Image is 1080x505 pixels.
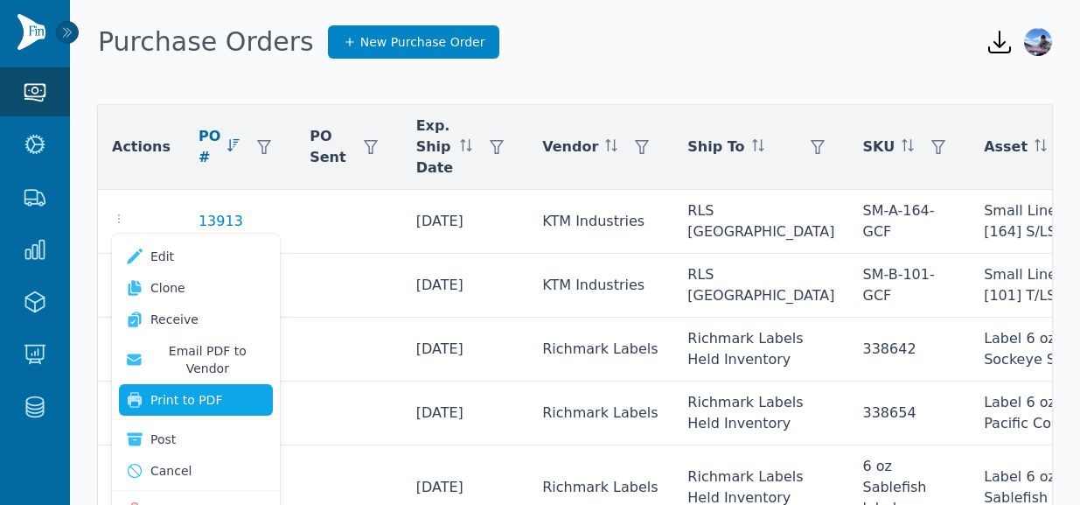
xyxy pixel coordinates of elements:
td: Richmark Labels Held Inventory [673,318,848,382]
a: Receive [119,304,273,335]
span: Vendor [542,137,598,158]
button: Print to PDF [119,384,273,416]
a: Clone [119,272,273,304]
td: KTM Industries [528,254,673,318]
td: [DATE] [402,318,529,382]
td: 338654 [849,382,971,445]
a: Edit [119,241,273,272]
span: New Purchase Order [360,33,485,51]
a: New Purchase Order [328,25,500,59]
img: Garrett McMullen [1024,28,1052,56]
td: 338642 [849,318,971,382]
td: RLS [GEOGRAPHIC_DATA] [673,254,848,318]
span: PO Sent [310,126,345,168]
span: Asset [984,137,1028,158]
span: Actions [112,137,171,158]
td: SM-A-164-GCF [849,190,971,254]
td: KTM Industries [528,190,673,254]
button: Post [119,424,273,455]
span: PO # [199,126,220,168]
span: Ship To [687,137,744,158]
button: Cancel [119,455,273,487]
td: SM-B-101-GCF [849,254,971,318]
a: 13913 [199,211,243,232]
td: [DATE] [402,190,529,254]
td: RLS [GEOGRAPHIC_DATA] [673,190,848,254]
span: SKU [863,137,895,158]
td: Richmark Labels [528,382,673,445]
span: Exp. Ship Date [416,116,454,179]
td: [DATE] [402,254,529,318]
td: Richmark Labels Held Inventory [673,382,848,445]
button: Email PDF to Vendor [119,335,273,384]
img: Finventory [17,14,45,50]
td: Richmark Labels [528,318,673,382]
h1: Purchase Orders [98,26,314,58]
td: [DATE] [402,382,529,445]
